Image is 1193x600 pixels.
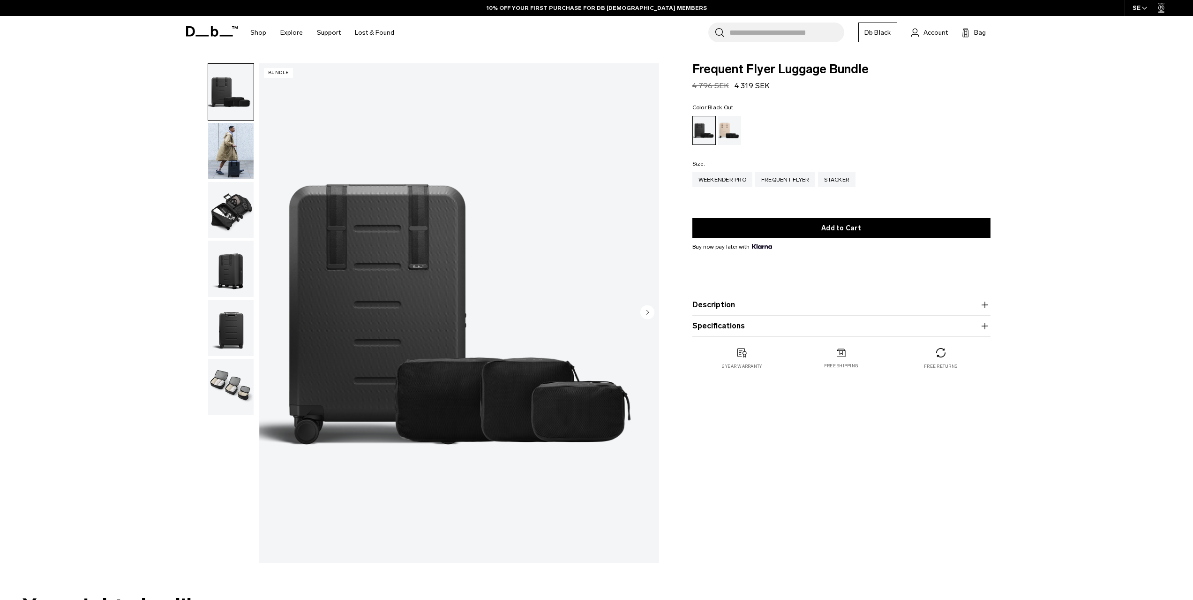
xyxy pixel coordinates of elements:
button: Next slide [640,305,654,321]
button: Frequent Flyer Luggage Bundle [208,358,254,416]
img: Frequent Flyer Luggage Bundle [208,64,254,120]
img: Frequent Flyer Luggage Bundle [208,241,254,297]
span: Frequent Flyer Luggage Bundle [692,63,990,76]
p: Free shipping [824,363,858,369]
legend: Color: [692,105,734,110]
img: {"height" => 20, "alt" => "Klarna"} [752,244,772,249]
li: 1 / 6 [259,63,659,563]
a: Frequent Flyer [755,172,816,187]
p: Bundle [264,68,293,78]
a: 10% OFF YOUR FIRST PURCHASE FOR DB [DEMOGRAPHIC_DATA] MEMBERS [487,4,707,12]
button: Specifications [692,320,990,332]
button: Frequent Flyer Luggage Bundle [208,63,254,121]
img: Frequent Flyer Luggage Bundle [208,359,254,415]
a: Shop [250,16,266,49]
img: Frequent Flyer Luggage Bundle [208,182,254,238]
button: Frequent Flyer Luggage Bundle [208,240,254,297]
img: Frequent Flyer Luggage Bundle [208,300,254,356]
a: Stacker [818,172,855,187]
a: Support [317,16,341,49]
a: Lost & Found [355,16,394,49]
a: Weekender Pro [692,172,752,187]
img: Frequent Flyer Luggage Bundle [259,63,659,563]
a: Account [911,27,948,38]
img: Frequent Flyer Luggage Bundle [208,123,254,179]
button: Frequent Flyer Luggage Bundle [208,299,254,357]
span: Buy now pay later with [692,243,772,251]
p: Free returns [924,363,957,370]
span: 4 319 SEK [735,81,770,90]
a: Fogbow Beige [718,116,741,145]
a: Black Out [692,116,716,145]
span: Black Out [708,104,733,111]
button: Bag [962,27,986,38]
legend: Size: [692,161,705,167]
button: Description [692,299,990,311]
button: Frequent Flyer Luggage Bundle [208,182,254,239]
nav: Main Navigation [243,16,401,49]
button: Frequent Flyer Luggage Bundle [208,122,254,180]
span: Bag [974,28,986,38]
a: Explore [280,16,303,49]
span: Account [923,28,948,38]
s: 4 796 SEK [692,81,729,90]
a: Db Black [858,23,897,42]
p: 2 year warranty [722,363,762,370]
button: Add to Cart [692,218,990,238]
